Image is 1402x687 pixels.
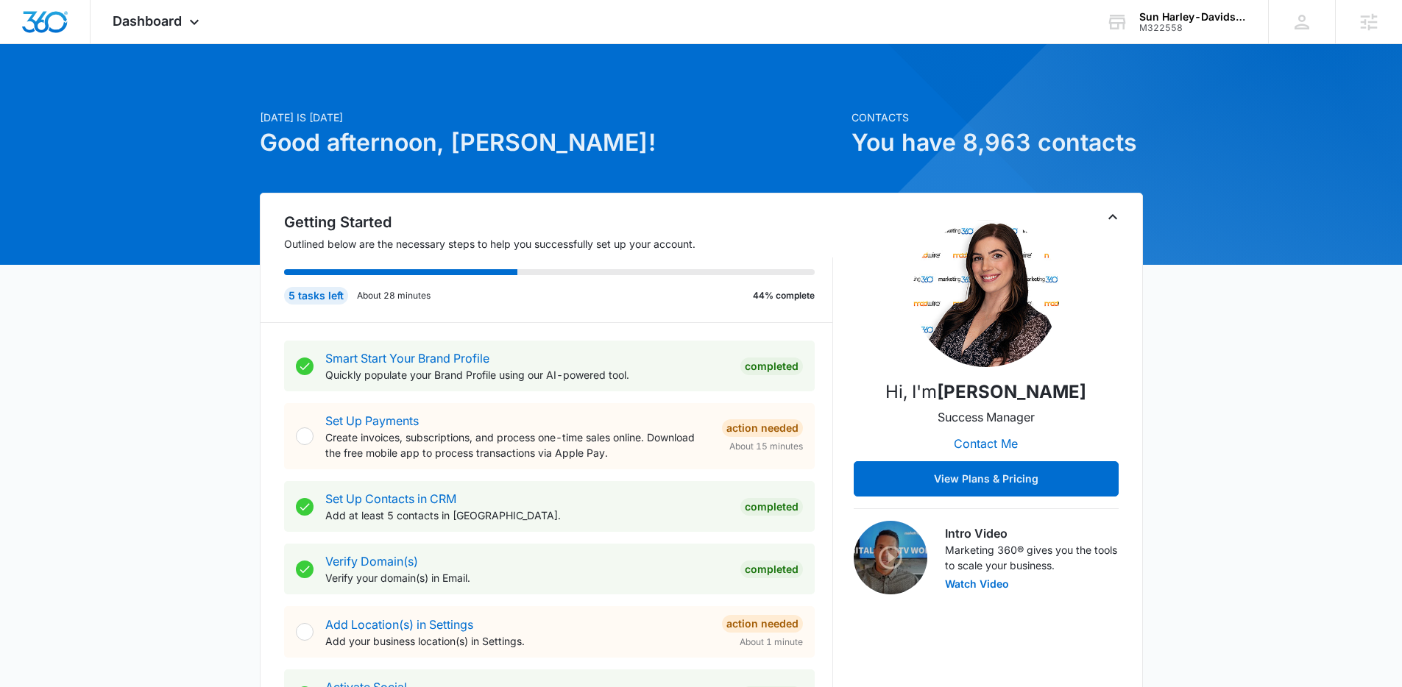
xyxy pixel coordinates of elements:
[937,381,1086,402] strong: [PERSON_NAME]
[1104,208,1122,226] button: Toggle Collapse
[854,521,927,594] img: Intro Video
[854,461,1119,496] button: View Plans & Pricing
[1139,23,1247,33] div: account id
[325,351,489,366] a: Smart Start Your Brand Profile
[945,524,1119,542] h3: Intro Video
[113,13,182,29] span: Dashboard
[325,570,729,585] p: Verify your domain(s) in Email.
[325,508,729,523] p: Add at least 5 contacts in [GEOGRAPHIC_DATA].
[740,498,803,516] div: Completed
[260,110,843,125] p: [DATE] is [DATE]
[1139,11,1247,23] div: account name
[913,220,1060,367] img: Carlee Heinmiller
[729,440,803,453] span: About 15 minutes
[740,357,803,375] div: Completed
[325,554,418,569] a: Verify Domain(s)
[945,579,1009,589] button: Watch Video
[325,617,473,632] a: Add Location(s) in Settings
[753,289,815,302] p: 44% complete
[325,430,710,460] p: Create invoices, subscriptions, and process one-time sales online. Download the free mobile app t...
[740,636,803,649] span: About 1 minute
[325,367,729,382] p: Quickly populate your Brand Profile using our AI-powered tool.
[945,542,1119,573] p: Marketing 360® gives you the tools to scale your business.
[852,125,1143,160] h1: You have 8,963 contacts
[284,211,833,233] h2: Getting Started
[939,426,1033,461] button: Contact Me
[284,287,348,305] div: 5 tasks left
[325,491,456,506] a: Set Up Contacts in CRM
[722,419,803,437] div: Action Needed
[885,379,1086,405] p: Hi, I'm
[357,289,431,302] p: About 28 minutes
[852,110,1143,125] p: Contacts
[284,236,833,252] p: Outlined below are the necessary steps to help you successfully set up your account.
[325,633,710,649] p: Add your business location(s) in Settings.
[722,615,803,633] div: Action Needed
[325,413,419,428] a: Set Up Payments
[260,125,843,160] h1: Good afternoon, [PERSON_NAME]!
[740,560,803,578] div: Completed
[938,408,1035,426] p: Success Manager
